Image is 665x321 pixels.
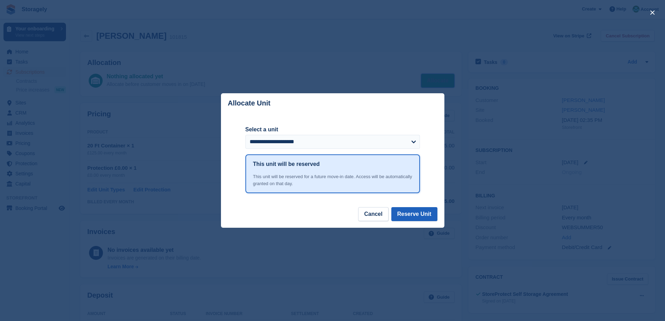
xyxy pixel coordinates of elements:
[358,207,388,221] button: Cancel
[228,99,271,107] p: Allocate Unit
[253,173,412,187] div: This unit will be reserved for a future move-in date. Access will be automatically granted on tha...
[391,207,437,221] button: Reserve Unit
[245,125,420,134] label: Select a unit
[253,160,320,168] h1: This unit will be reserved
[647,7,658,18] button: close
